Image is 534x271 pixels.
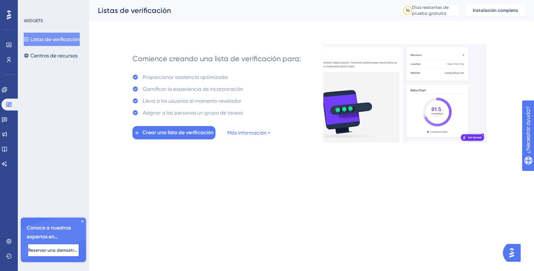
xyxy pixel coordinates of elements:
[412,5,449,16] font: Días restantes de prueba gratuita
[406,8,410,13] font: 14
[24,33,80,46] button: Listas de verificación
[143,86,243,92] font: Gamificar la experiencia de incorporación
[466,4,525,16] button: Instalación completa
[24,49,78,62] button: Centros de recursos
[143,74,228,80] font: Proporcionar asistencia optimizada
[27,225,71,249] font: Conoce a nuestros expertos en onboarding 🎧
[143,98,241,104] font: Lleva a los usuarios al momento revelador
[28,244,79,256] button: Reservar una demostración
[227,128,270,137] a: Más información >
[132,54,301,63] font: Comience creando una lista de verificación para:
[473,8,518,13] font: Instalación completa
[142,129,214,136] font: Crear una lista de verificación
[30,53,78,59] font: Centros de recursos
[30,36,80,42] font: Listas de verificación
[132,126,215,139] button: Crear una lista de verificación
[503,242,525,264] iframe: Asistente de inicio de IA de UserGuiding
[28,248,86,253] font: Reservar una demostración
[24,18,43,23] font: WIDGETS
[17,3,65,9] font: ¿Necesitar ayuda?
[323,44,487,143] img: e28e67207451d1beac2d0b01ddd05b56.gif
[98,6,171,15] font: Listas de verificación
[143,110,243,116] font: Asignar a las personas un grupo de tareas
[227,130,270,136] font: Más información >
